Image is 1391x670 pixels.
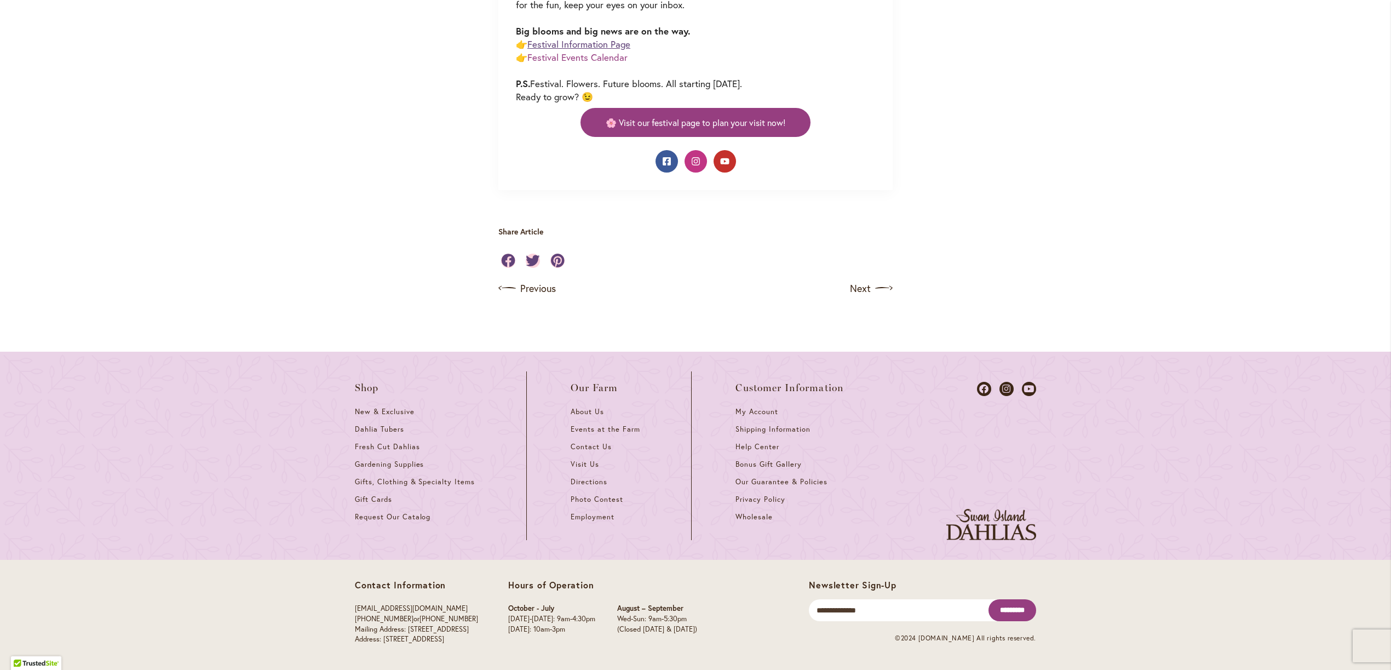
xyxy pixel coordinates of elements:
a: Facebook: Swan Island Dahlias [656,150,678,173]
span: About Us [571,407,604,416]
p: August – September [617,604,697,614]
span: Wholesale [735,512,773,522]
span: Shop [355,382,379,393]
span: Shipping Information [735,425,810,434]
img: arrow icon [498,279,516,297]
span: Gifts, Clothing & Specialty Items [355,477,475,486]
span: Visit Us [571,460,599,469]
a: Festival Information Page [527,38,630,50]
span: My Account [735,407,778,416]
p: Contact Information [355,580,478,591]
strong: P.S. [516,77,530,90]
span: Newsletter Sign-Up [809,579,896,591]
p: [DATE]: 10am-3pm [508,625,595,635]
p: or Mailing Address: [STREET_ADDRESS] Address: [STREET_ADDRESS] [355,604,478,644]
a: Share on Pinterest [550,254,565,268]
a: Share on Facebook [501,254,515,268]
span: Our Guarantee & Policies [735,477,827,486]
span: Gardening Supplies [355,460,424,469]
span: New & Exclusive [355,407,415,416]
a: Instagram: Swan Island Dahlias [685,150,707,173]
span: Dahlia Tubers [355,425,404,434]
a: Dahlias on Youtube [1022,382,1036,396]
span: Employment [571,512,614,522]
span: Our Farm [571,382,618,393]
p: October - July [508,604,595,614]
a: Previous [498,279,556,297]
span: Photo Contest [571,495,623,504]
p: (Closed [DATE] & [DATE]) [617,625,697,635]
a: Festival Events Calendar [527,51,628,64]
span: 🌸 Visit our festival page to plan your visit now! [606,116,785,129]
a: [PHONE_NUMBER] [419,614,478,623]
span: Events at the Farm [571,425,640,434]
strong: Big blooms and big news are on the way. [516,25,690,37]
a: YouTube: Swan Island Dahlias [714,150,736,173]
span: Gift Cards [355,495,392,504]
a: Dahlias on Instagram [999,382,1014,396]
span: Bonus Gift Gallery [735,460,801,469]
p: [DATE]-[DATE]: 9am-4:30pm [508,614,595,625]
span: Fresh Cut Dahlias [355,442,420,451]
p: Wed-Sun: 9am-5:30pm [617,614,697,625]
span: Help Center [735,442,779,451]
a: Next [850,279,893,297]
span: Contact Us [571,442,612,451]
span: Customer Information [735,382,844,393]
p: Hours of Operation [508,580,697,591]
span: Privacy Policy [735,495,785,504]
img: arrow icon [875,279,893,297]
a: Share on Twitter [526,254,540,268]
p: Share Article [498,226,559,237]
span: Directions [571,477,607,486]
a: [PHONE_NUMBER] [355,614,413,623]
a: 🌸 Visit our festival page to plan your visit now! [580,108,811,137]
a: [EMAIL_ADDRESS][DOMAIN_NAME] [355,604,468,613]
a: Dahlias on Facebook [977,382,991,396]
span: Request Our Catalog [355,512,430,522]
